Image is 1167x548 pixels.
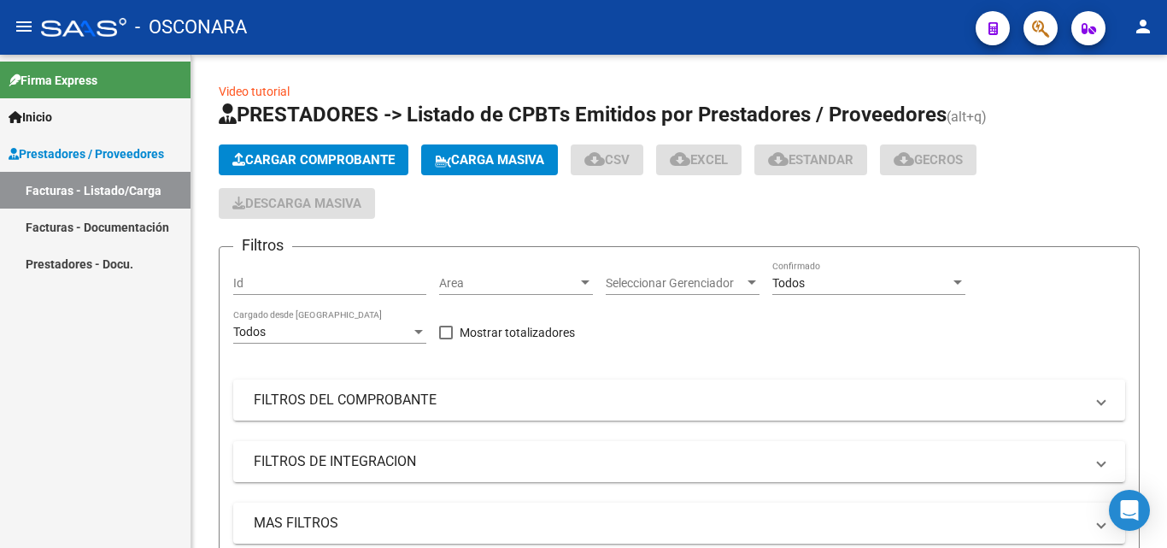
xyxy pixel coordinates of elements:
mat-icon: person [1133,16,1153,37]
span: Prestadores / Proveedores [9,144,164,163]
button: Gecros [880,144,976,175]
button: Cargar Comprobante [219,144,408,175]
span: Carga Masiva [435,152,544,168]
button: Descarga Masiva [219,188,375,219]
span: PRESTADORES -> Listado de CPBTs Emitidos por Prestadores / Proveedores [219,103,947,127]
h3: Filtros [233,233,292,257]
button: Carga Masiva [421,144,558,175]
a: Video tutorial [219,85,290,98]
button: Estandar [754,144,867,175]
button: EXCEL [656,144,742,175]
mat-panel-title: FILTROS DE INTEGRACION [254,452,1084,471]
mat-expansion-panel-header: MAS FILTROS [233,503,1125,544]
mat-icon: menu [14,16,34,37]
mat-icon: cloud_download [584,149,605,169]
mat-icon: cloud_download [768,149,789,169]
span: Descarga Masiva [232,196,361,211]
app-download-masive: Descarga masiva de comprobantes (adjuntos) [219,188,375,219]
span: (alt+q) [947,109,987,125]
span: Area [439,276,578,291]
span: Todos [233,325,266,339]
span: Todos [772,276,805,290]
span: Seleccionar Gerenciador [606,276,744,291]
span: - OSCONARA [135,9,247,46]
span: Gecros [894,152,963,168]
span: CSV [584,152,630,168]
span: Inicio [9,108,52,127]
span: Cargar Comprobante [232,152,395,168]
mat-expansion-panel-header: FILTROS DE INTEGRACION [233,441,1125,482]
mat-icon: cloud_download [894,149,914,169]
div: Open Intercom Messenger [1109,490,1150,531]
mat-panel-title: FILTROS DEL COMPROBANTE [254,391,1084,410]
button: CSV [571,144,643,175]
mat-panel-title: MAS FILTROS [254,514,1084,533]
span: Estandar [768,152,853,168]
mat-icon: cloud_download [670,149,690,169]
span: Mostrar totalizadores [460,322,575,343]
span: Firma Express [9,71,97,90]
mat-expansion-panel-header: FILTROS DEL COMPROBANTE [233,380,1125,421]
span: EXCEL [670,152,728,168]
